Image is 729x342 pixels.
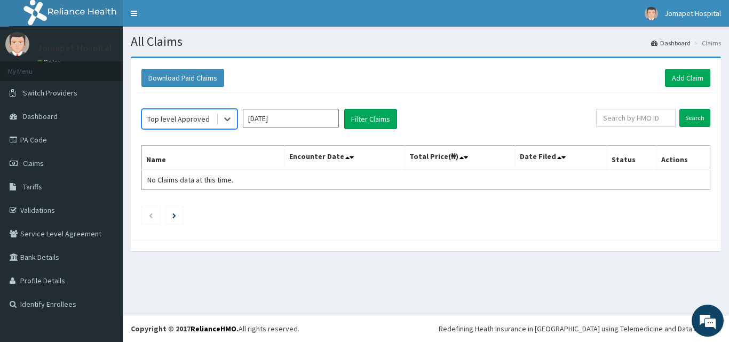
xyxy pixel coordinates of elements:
li: Claims [692,38,721,47]
span: No Claims data at this time. [147,175,233,185]
th: Total Price(₦) [405,146,516,170]
input: Search [679,109,710,127]
button: Download Paid Claims [141,69,224,87]
span: Dashboard [23,112,58,121]
a: Previous page [148,210,153,220]
div: Redefining Heath Insurance in [GEOGRAPHIC_DATA] using Telemedicine and Data Science! [439,323,721,334]
strong: Copyright © 2017 . [131,324,239,333]
a: Dashboard [651,38,691,47]
footer: All rights reserved. [123,315,729,342]
button: Filter Claims [344,109,397,129]
input: Search by HMO ID [596,109,676,127]
th: Status [607,146,657,170]
th: Encounter Date [285,146,405,170]
th: Actions [656,146,710,170]
img: User Image [645,7,658,20]
span: Claims [23,158,44,168]
p: Jomapet Hospital [37,43,112,53]
span: Jomapet Hospital [664,9,721,18]
th: Date Filed [516,146,607,170]
a: Next page [172,210,176,220]
a: RelianceHMO [191,324,236,333]
img: User Image [5,32,29,56]
h1: All Claims [131,35,721,49]
input: Select Month and Year [243,109,339,128]
a: Online [37,58,63,66]
a: Add Claim [665,69,710,87]
span: Tariffs [23,182,42,192]
span: Switch Providers [23,88,77,98]
th: Name [142,146,285,170]
div: Top level Approved [147,114,210,124]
